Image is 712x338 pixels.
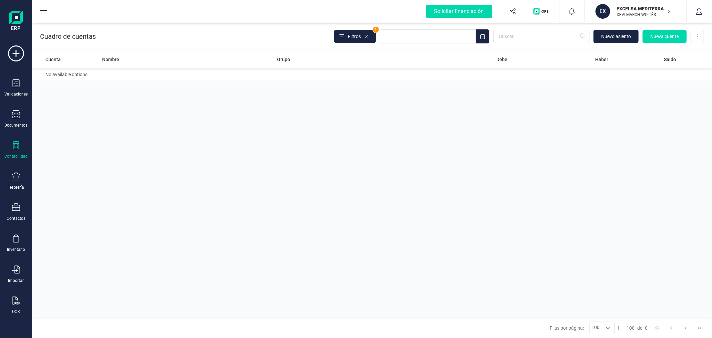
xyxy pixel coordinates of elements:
div: Solicitar financiación [426,5,492,18]
div: Importar [8,278,24,283]
span: 100 [627,325,635,331]
button: Solicitar financiación [418,1,500,22]
button: Choose Date [476,29,489,43]
span: Nueva cuenta [650,33,679,40]
span: 1 [617,325,620,331]
button: Next Page [679,322,692,334]
div: Filas por página: [550,322,615,334]
span: Saldo [664,56,676,63]
span: Nombre [102,56,119,63]
div: Inventario [7,247,25,252]
span: de [637,325,642,331]
div: - [617,325,648,331]
input: Buscar [493,30,589,43]
div: OCR [12,309,20,314]
span: Grupo [277,56,290,63]
span: Cuenta [45,56,61,63]
button: Nuevo asiento [594,30,639,43]
button: First Page [651,322,664,334]
div: Validaciones [4,92,28,97]
div: EX [596,4,610,19]
div: Tesorería [8,185,24,190]
p: EXCELSA MEDITERRANEA SL [617,5,670,12]
button: Filtros [334,30,376,43]
div: Contactos [7,216,25,221]
img: Logo de OPS [533,8,551,15]
span: Nuevo asiento [601,33,631,40]
button: Last Page [693,322,706,334]
img: Logo Finanedi [9,11,23,32]
div: Contabilidad [4,154,28,159]
div: Documentos [5,123,28,128]
span: 1 [373,27,379,33]
span: 0 [645,325,648,331]
button: Previous Page [665,322,678,334]
button: Logo de OPS [529,1,555,22]
span: 100 [589,322,602,334]
td: No available options [32,68,712,80]
span: Debe [496,56,507,63]
p: XEVI MARCH WOLTÉS [617,12,670,17]
span: Haber [596,56,609,63]
button: Nueva cuenta [643,30,687,43]
span: Filtros [348,33,361,40]
p: Cuadro de cuentas [40,32,96,41]
button: EXEXCELSA MEDITERRANEA SLXEVI MARCH WOLTÉS [593,1,678,22]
